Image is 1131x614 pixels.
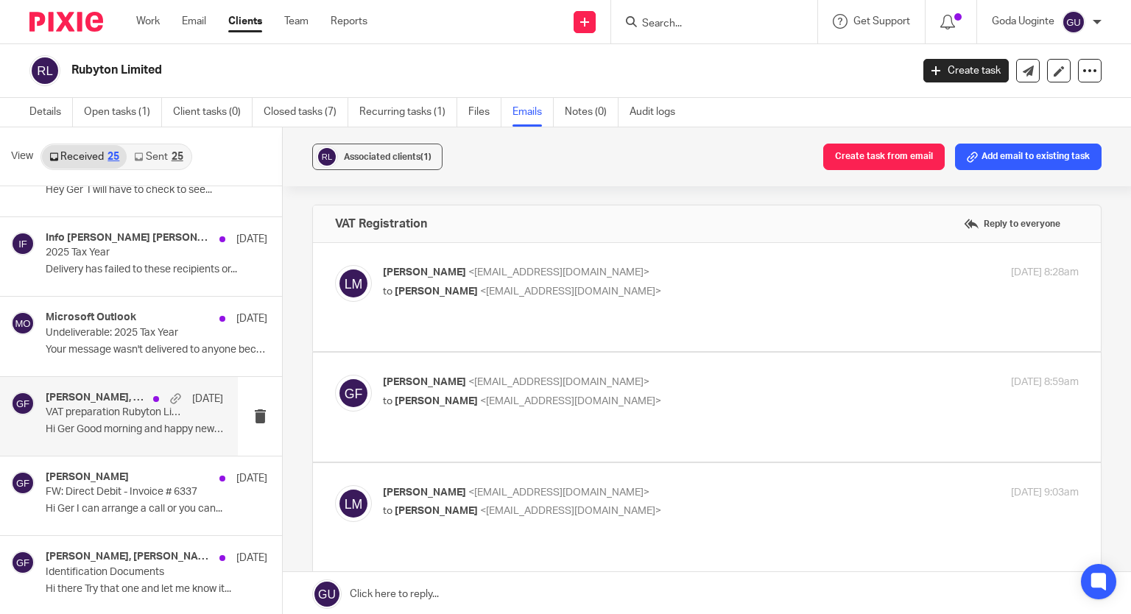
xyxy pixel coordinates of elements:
[480,506,661,516] span: <[EMAIL_ADDRESS][DOMAIN_NAME]>
[71,63,736,78] h2: Rubyton Limited
[420,152,431,161] span: (1)
[108,152,119,162] div: 25
[992,14,1054,29] p: Goda Uoginte
[383,267,466,278] span: [PERSON_NAME]
[172,152,183,162] div: 25
[1062,10,1085,34] img: svg%3E
[46,311,136,324] h4: Microsoft Outlook
[923,59,1009,82] a: Create task
[182,14,206,29] a: Email
[960,213,1064,235] label: Reply to everyone
[46,232,212,244] h4: Info [PERSON_NAME] [PERSON_NAME]
[468,267,649,278] span: <[EMAIL_ADDRESS][DOMAIN_NAME]>
[335,485,372,522] img: svg%3E
[11,551,35,574] img: svg%3E
[29,55,60,86] img: svg%3E
[335,265,372,302] img: svg%3E
[46,486,223,498] p: FW: Direct Debit - Invoice # 6337
[383,286,392,297] span: to
[395,396,478,406] span: [PERSON_NAME]
[395,286,478,297] span: [PERSON_NAME]
[335,216,427,231] h4: VAT Registration
[11,311,35,335] img: svg%3E
[853,16,910,27] span: Get Support
[173,98,253,127] a: Client tasks (0)
[46,503,267,515] p: Hi Ger I can arrange a call or you can...
[630,98,686,127] a: Audit logs
[46,551,212,563] h4: [PERSON_NAME], [PERSON_NAME]
[136,14,160,29] a: Work
[236,232,267,247] p: [DATE]
[468,377,649,387] span: <[EMAIL_ADDRESS][DOMAIN_NAME]>
[11,471,35,495] img: svg%3E
[46,471,129,484] h4: [PERSON_NAME]
[84,98,162,127] a: Open tasks (1)
[955,144,1102,170] button: Add email to existing task
[46,392,146,404] h4: [PERSON_NAME], [PERSON_NAME]
[228,14,262,29] a: Clients
[46,583,267,596] p: Hi there Try that one and let me know it...
[480,396,661,406] span: <[EMAIL_ADDRESS][DOMAIN_NAME]>
[46,344,267,356] p: Your message wasn't delivered to anyone because...
[46,406,188,419] p: VAT preparation Rubyton Limited - Sept [DATE]
[46,184,267,197] p: Hey Ger I will have to check to see...
[11,149,33,164] span: View
[335,375,372,412] img: svg%3E
[236,311,267,326] p: [DATE]
[395,506,478,516] span: [PERSON_NAME]
[42,145,127,169] a: Received25
[46,327,223,339] p: Undeliverable: 2025 Tax Year
[512,98,554,127] a: Emails
[359,98,457,127] a: Recurring tasks (1)
[11,232,35,255] img: svg%3E
[264,98,348,127] a: Closed tasks (7)
[383,377,466,387] span: [PERSON_NAME]
[11,392,35,415] img: svg%3E
[284,14,309,29] a: Team
[236,471,267,486] p: [DATE]
[312,144,443,170] button: Associated clients(1)
[46,566,223,579] p: Identification Documents
[468,98,501,127] a: Files
[46,264,267,276] p: Delivery has failed to these recipients or...
[46,423,223,436] p: Hi Ger Good morning and happy new year. ...
[316,146,338,168] img: svg%3E
[565,98,619,127] a: Notes (0)
[29,98,73,127] a: Details
[29,12,103,32] img: Pixie
[344,152,431,161] span: Associated clients
[1011,375,1079,390] p: [DATE] 8:59am
[480,286,661,297] span: <[EMAIL_ADDRESS][DOMAIN_NAME]>
[383,396,392,406] span: to
[468,487,649,498] span: <[EMAIL_ADDRESS][DOMAIN_NAME]>
[236,551,267,565] p: [DATE]
[331,14,367,29] a: Reports
[383,506,392,516] span: to
[1011,265,1079,280] p: [DATE] 8:28am
[127,145,190,169] a: Sent25
[641,18,773,31] input: Search
[383,487,466,498] span: [PERSON_NAME]
[192,392,223,406] p: [DATE]
[46,247,223,259] p: 2025 Tax Year
[1011,485,1079,501] p: [DATE] 9:03am
[823,144,945,170] button: Create task from email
